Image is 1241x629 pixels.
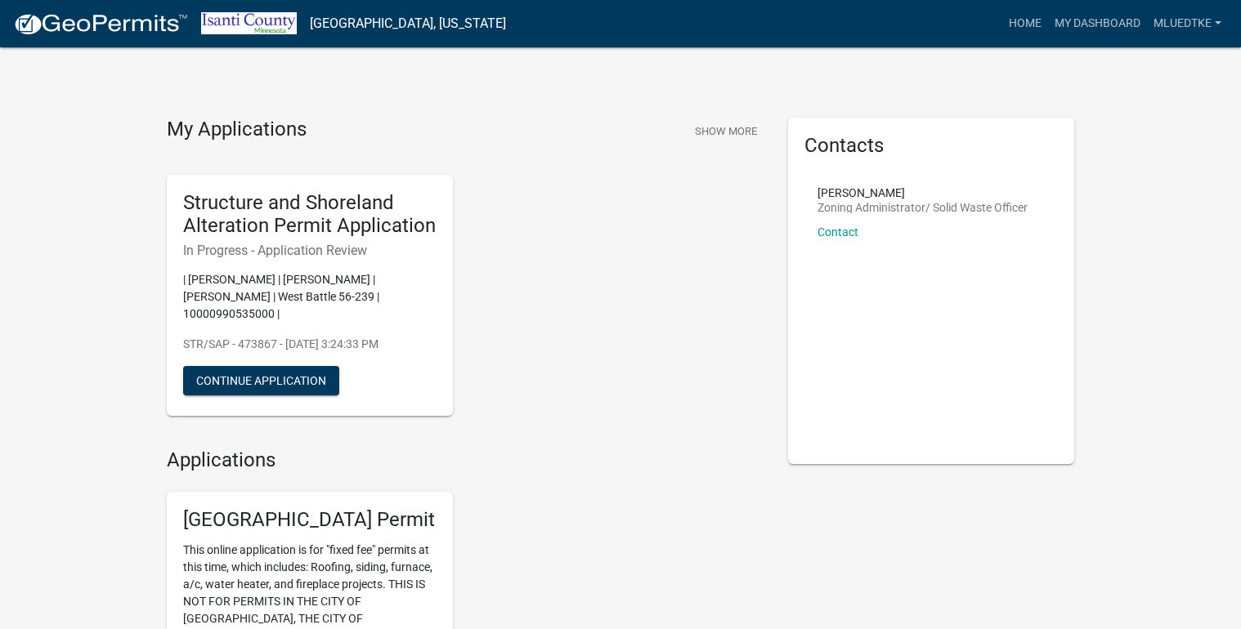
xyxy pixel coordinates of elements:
[688,118,764,145] button: Show More
[183,271,437,323] p: | [PERSON_NAME] | [PERSON_NAME] | [PERSON_NAME] | West Battle 56-239 | 10000990535000 |
[1048,8,1147,39] a: My Dashboard
[167,448,764,472] h4: Applications
[1147,8,1228,39] a: mluedtke
[310,10,506,38] a: [GEOGRAPHIC_DATA], [US_STATE]
[183,243,437,258] h6: In Progress - Application Review
[201,12,297,34] img: Isanti County, Minnesota
[167,118,307,142] h4: My Applications
[818,187,1028,199] p: [PERSON_NAME]
[183,508,437,532] h5: [GEOGRAPHIC_DATA] Permit
[183,191,437,239] h5: Structure and Shoreland Alteration Permit Application
[818,225,858,239] a: Contact
[183,336,437,353] p: STR/SAP - 473867 - [DATE] 3:24:33 PM
[183,366,339,395] button: Continue Application
[818,202,1028,213] p: Zoning Administrator/ Solid Waste Officer
[1002,8,1048,39] a: Home
[804,134,1058,158] h5: Contacts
